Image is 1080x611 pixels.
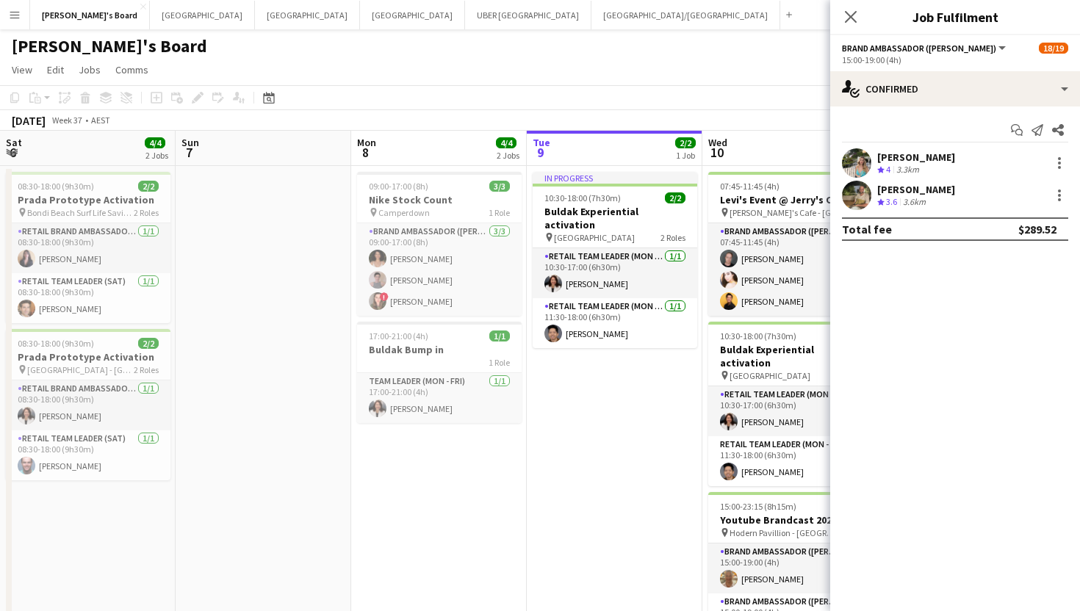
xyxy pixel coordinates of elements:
span: 4/4 [145,137,165,148]
span: 2/2 [675,137,696,148]
div: 15:00-19:00 (4h) [842,54,1068,65]
h3: Buldak Bump in [357,343,522,356]
span: [GEOGRAPHIC_DATA] [554,232,635,243]
span: 2 Roles [134,364,159,375]
span: Comms [115,63,148,76]
app-card-role: RETAIL Team Leader (Mon - Fri)1/111:30-18:00 (6h30m)[PERSON_NAME] [533,298,697,348]
app-card-role: Brand Ambassador ([PERSON_NAME])1/115:00-19:00 (4h)[PERSON_NAME] [708,543,873,593]
span: 1 Role [489,207,510,218]
div: 2 Jobs [497,150,519,161]
app-job-card: In progress10:30-18:00 (7h30m)2/2Buldak Experiential activation [GEOGRAPHIC_DATA]2 RolesRETAIL Te... [533,172,697,348]
span: 17:00-21:00 (4h) [369,330,428,341]
a: View [6,60,38,79]
a: Comms [109,60,154,79]
span: View [12,63,32,76]
span: Tue [533,136,550,149]
span: 2/2 [665,192,685,203]
span: Sun [181,136,199,149]
span: 4 [886,164,890,175]
app-job-card: 07:45-11:45 (4h)3/3Levi's Event @ Jerry's Cafe [PERSON_NAME]'s Cafe - [GEOGRAPHIC_DATA]1 RoleBran... [708,172,873,316]
span: Camperdown [378,207,430,218]
app-card-role: RETAIL Team Leader (Mon - Fri)1/110:30-17:00 (6h30m)[PERSON_NAME] [708,386,873,436]
span: 10:30-18:00 (7h30m) [720,330,796,341]
h3: Levi's Event @ Jerry's Cafe [708,193,873,206]
span: Wed [708,136,727,149]
span: 08:30-18:00 (9h30m) [18,338,94,349]
span: Mon [357,136,376,149]
button: [GEOGRAPHIC_DATA] [255,1,360,29]
h3: Job Fulfilment [830,7,1080,26]
a: Jobs [73,60,107,79]
app-job-card: 08:30-18:00 (9h30m)2/2Prada Prototype Activation [GEOGRAPHIC_DATA] - [GEOGRAPHIC_DATA]2 RolesRETA... [6,329,170,480]
span: 3.6 [886,196,897,207]
app-card-role: RETAIL Brand Ambassador ([DATE])1/108:30-18:00 (9h30m)[PERSON_NAME] [6,223,170,273]
div: In progress [533,172,697,184]
span: Week 37 [48,115,85,126]
span: 10:30-18:00 (7h30m) [544,192,621,203]
span: [PERSON_NAME]'s Cafe - [GEOGRAPHIC_DATA] [730,207,840,218]
span: 08:30-18:00 (9h30m) [18,181,94,192]
div: Confirmed [830,71,1080,106]
h3: Youtube Brandcast 2025 [708,513,873,527]
span: Edit [47,63,64,76]
button: UBER [GEOGRAPHIC_DATA] [465,1,591,29]
span: ! [380,292,389,301]
span: 7 [179,144,199,161]
span: 18/19 [1039,43,1068,54]
app-job-card: 10:30-18:00 (7h30m)2/2Buldak Experiential activation [GEOGRAPHIC_DATA]2 RolesRETAIL Team Leader (... [708,322,873,486]
span: 1 Role [489,357,510,368]
span: [GEOGRAPHIC_DATA] [730,370,810,381]
span: 4/4 [496,137,516,148]
span: [GEOGRAPHIC_DATA] - [GEOGRAPHIC_DATA] [27,364,134,375]
h3: Nike Stock Count [357,193,522,206]
app-job-card: 09:00-17:00 (8h)3/3Nike Stock Count Camperdown1 RoleBrand Ambassador ([PERSON_NAME])3/309:00-17:0... [357,172,522,316]
div: AEST [91,115,110,126]
span: 2 Roles [134,207,159,218]
div: [PERSON_NAME] [877,151,955,164]
div: 2 Jobs [145,150,168,161]
h1: [PERSON_NAME]'s Board [12,35,207,57]
div: 3.6km [900,196,929,209]
div: [PERSON_NAME] [877,183,955,196]
span: 6 [4,144,22,161]
span: 2 Roles [660,232,685,243]
div: [DATE] [12,113,46,128]
button: [GEOGRAPHIC_DATA] [360,1,465,29]
h3: Buldak Experiential activation [708,343,873,369]
h3: Buldak Experiential activation [533,205,697,231]
span: 1/1 [489,330,510,341]
app-job-card: 08:30-18:00 (9h30m)2/2Prada Prototype Activation Bondi Beach Surf Life Saving Club2 RolesRETAIL B... [6,172,170,323]
span: 9 [530,144,550,161]
button: [GEOGRAPHIC_DATA]/[GEOGRAPHIC_DATA] [591,1,780,29]
button: [GEOGRAPHIC_DATA] [150,1,255,29]
div: 3.3km [893,164,922,176]
span: Brand Ambassador (Mon - Fri) [842,43,996,54]
app-card-role: Brand Ambassador ([PERSON_NAME])3/309:00-17:00 (8h)[PERSON_NAME][PERSON_NAME]![PERSON_NAME] [357,223,522,316]
span: 8 [355,144,376,161]
app-card-role: RETAIL Team Leader (Sat)1/108:30-18:00 (9h30m)[PERSON_NAME] [6,273,170,323]
a: Edit [41,60,70,79]
span: 10 [706,144,727,161]
span: 07:45-11:45 (4h) [720,181,780,192]
button: Brand Ambassador ([PERSON_NAME]) [842,43,1008,54]
app-card-role: RETAIL Brand Ambassador ([DATE])1/108:30-18:00 (9h30m)[PERSON_NAME] [6,380,170,430]
h3: Prada Prototype Activation [6,350,170,364]
div: $289.52 [1018,222,1056,236]
span: 3/3 [489,181,510,192]
app-card-role: Brand Ambassador ([PERSON_NAME])3/307:45-11:45 (4h)[PERSON_NAME][PERSON_NAME][PERSON_NAME] [708,223,873,316]
h3: Prada Prototype Activation [6,193,170,206]
app-card-role: Team Leader (Mon - Fri)1/117:00-21:00 (4h)[PERSON_NAME] [357,373,522,423]
span: Hodern Pavillion - [GEOGRAPHIC_DATA] [730,527,836,538]
app-job-card: 17:00-21:00 (4h)1/1Buldak Bump in1 RoleTeam Leader (Mon - Fri)1/117:00-21:00 (4h)[PERSON_NAME] [357,322,522,423]
button: [PERSON_NAME]'s Board [30,1,150,29]
app-card-role: RETAIL Team Leader (Mon - Fri)1/110:30-17:00 (6h30m)[PERSON_NAME] [533,248,697,298]
span: 2/2 [138,338,159,349]
span: Jobs [79,63,101,76]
